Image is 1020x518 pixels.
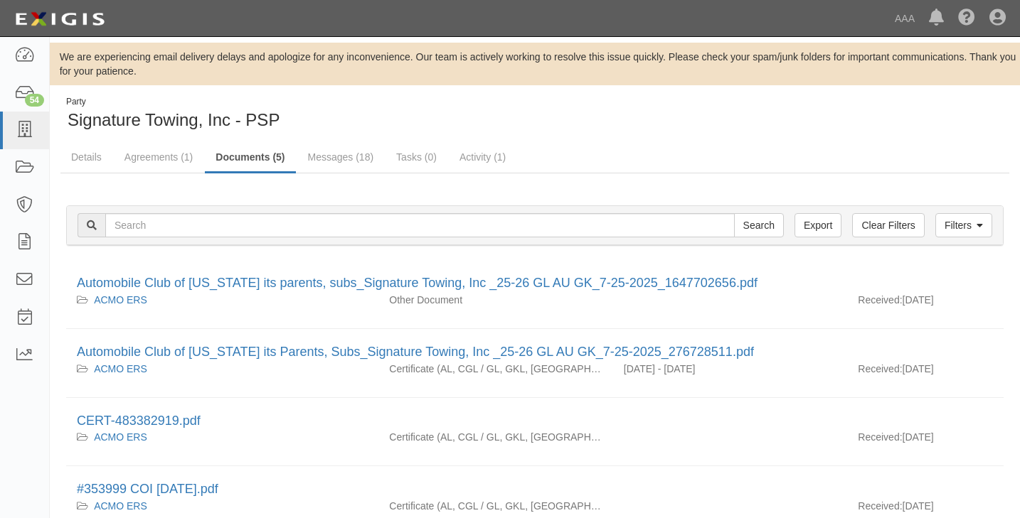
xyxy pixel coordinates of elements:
[77,480,993,499] div: #353999 COI 07.26.24.pdf
[852,213,924,237] a: Clear Filters
[105,213,735,237] input: Search
[847,293,1004,314] div: [DATE]
[114,143,203,171] a: Agreements (1)
[935,213,992,237] a: Filters
[858,362,902,376] p: Received:
[94,294,147,306] a: ACMO ERS
[77,499,368,513] div: ACMO ERS
[734,213,784,237] input: Search
[77,276,758,290] a: Automobile Club of [US_STATE] its parents, subs_Signature Towing, Inc _25-26 GL AU GK_7-25-2025_1...
[77,430,368,444] div: ACMO ERS
[68,110,280,129] span: Signature Towing, Inc - PSP
[77,274,993,293] div: Automobile Club of Missouri its parents, subs_Signature Towing, Inc _25-26 GL AU GK_7-25-2025_164...
[386,143,447,171] a: Tasks (0)
[858,430,902,444] p: Received:
[378,499,613,513] div: Auto Liability Commercial General Liability / Garage Liability Garage Keepers Liability On-Hook
[94,500,147,512] a: ACMO ERS
[958,10,975,27] i: Help Center - Complianz
[613,362,848,376] div: Effective 07/26/2025 - Expiration 07/26/2026
[50,50,1020,78] div: We are experiencing email delivery delays and apologize for any inconvenience. Our team is active...
[378,293,613,307] div: Other Document
[66,96,280,108] div: Party
[613,293,848,293] div: Effective - Expiration
[378,362,613,376] div: Auto Liability Commercial General Liability / Garage Liability Garage Keepers Liability On-Hook
[77,482,218,496] a: #353999 COI [DATE].pdf
[449,143,516,171] a: Activity (1)
[613,430,848,431] div: Effective - Expiration
[613,499,848,500] div: Effective - Expiration
[94,363,147,374] a: ACMO ERS
[77,343,993,362] div: Automobile Club of Missouri its Parents, Subs_Signature Towing, Inc _25-26 GL AU GK_7-25-2025_276...
[858,293,902,307] p: Received:
[11,6,109,32] img: logo-5460c22ac91f19d4615b14bd174203de0afe785f0fc80cf4dbbc73dc1793850b.png
[94,431,147,443] a: ACMO ERS
[297,143,385,171] a: Messages (18)
[858,499,902,513] p: Received:
[847,362,1004,383] div: [DATE]
[77,412,993,431] div: CERT-483382919.pdf
[60,96,524,132] div: Signature Towing, Inc - PSP
[77,293,368,307] div: ACMO ERS
[795,213,841,237] a: Export
[77,414,201,428] a: CERT-483382919.pdf
[847,430,1004,451] div: [DATE]
[888,4,922,33] a: AAA
[205,143,295,173] a: Documents (5)
[60,143,112,171] a: Details
[378,430,613,444] div: Auto Liability Commercial General Liability / Garage Liability Garage Keepers Liability On-Hook
[77,362,368,376] div: ACMO ERS
[25,94,44,107] div: 54
[77,345,754,359] a: Automobile Club of [US_STATE] its Parents, Subs_Signature Towing, Inc _25-26 GL AU GK_7-25-2025_2...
